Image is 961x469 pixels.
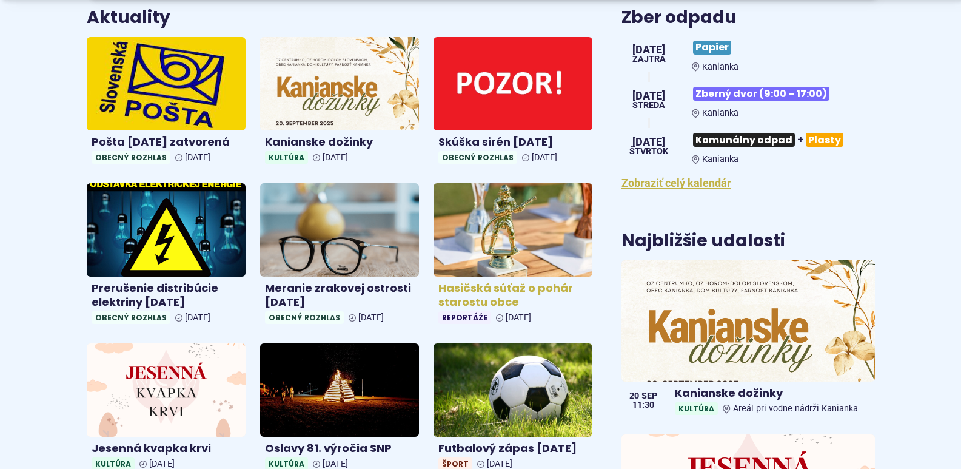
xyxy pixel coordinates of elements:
span: [DATE] [358,312,384,323]
span: sep [641,392,657,400]
a: Meranie zrakovej ostrosti [DATE] Obecný rozhlas [DATE] [260,183,419,329]
span: Reportáže [438,311,491,324]
span: Kultúra [265,151,308,164]
span: [DATE] [632,44,666,55]
a: Papier Kanianka [DATE] Zajtra [621,36,874,72]
span: streda [632,101,665,110]
span: [DATE] [323,152,348,163]
span: [DATE] [632,90,665,101]
h4: Oslavy 81. výročia SNP [265,442,414,456]
span: 20 [629,392,639,400]
span: [DATE] [149,459,175,469]
h3: Aktuality [87,8,170,27]
span: [DATE] [532,152,557,163]
span: Zajtra [632,55,666,64]
span: Plasty [806,133,843,147]
span: štvrtok [629,147,668,156]
a: Komunálny odpad+Plasty Kanianka [DATE] štvrtok [621,128,874,164]
a: Skúška sirén [DATE] Obecný rozhlas [DATE] [434,37,592,169]
span: [DATE] [506,312,531,323]
h4: Meranie zrakovej ostrosti [DATE] [265,282,414,309]
h4: Skúška sirén [DATE] [438,135,588,149]
h4: Futbalový zápas [DATE] [438,442,588,456]
span: Obecný rozhlas [438,151,517,164]
a: Prerušenie distribúcie elektriny [DATE] Obecný rozhlas [DATE] [87,183,246,329]
h4: Hasičská súťaž o pohár starostu obce [438,282,588,309]
span: [DATE] [487,459,512,469]
h3: + [692,128,874,152]
span: Obecný rozhlas [265,311,344,324]
a: Hasičská súťaž o pohár starostu obce Reportáže [DATE] [434,183,592,329]
a: Zberný dvor (9:00 – 17:00) Kanianka [DATE] streda [621,82,874,118]
span: 11:30 [629,401,657,410]
a: Pošta [DATE] zatvorená Obecný rozhlas [DATE] [87,37,246,169]
span: Kanianka [702,108,738,118]
span: [DATE] [185,152,210,163]
h4: Pošta [DATE] zatvorená [92,135,241,149]
span: [DATE] [185,312,210,323]
span: Obecný rozhlas [92,311,170,324]
h4: Kanianske dožinky [675,386,869,400]
h4: Prerušenie distribúcie elektriny [DATE] [92,282,241,309]
a: Kanianske dožinky Kultúra [DATE] [260,37,419,169]
h3: Najbližšie udalosti [621,232,785,251]
span: Obecný rozhlas [92,151,170,164]
span: [DATE] [629,137,668,147]
span: Komunálny odpad [693,133,795,147]
span: Papier [693,41,731,55]
h4: Kanianske dožinky [265,135,414,149]
span: Zberný dvor (9:00 – 17:00) [693,87,829,101]
span: Kultúra [675,402,718,415]
span: Kanianka [702,62,738,72]
h3: Zber odpadu [621,8,874,27]
h4: Jesenná kvapka krvi [92,442,241,456]
span: [DATE] [323,459,348,469]
a: Kanianske dožinky KultúraAreál pri vodne nádrži Kanianka 20 sep 11:30 [621,260,874,420]
a: Zobraziť celý kalendár [621,177,731,189]
span: Areál pri vodne nádrži Kanianka [733,403,858,414]
span: Kanianka [702,154,738,164]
